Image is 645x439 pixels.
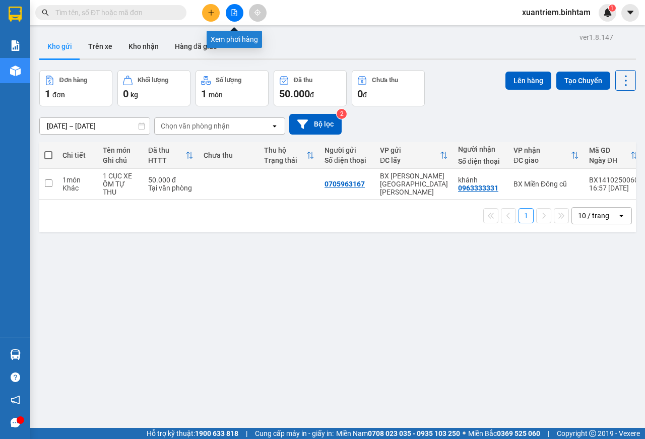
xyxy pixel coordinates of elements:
button: Đơn hàng1đơn [39,70,112,106]
span: đ [310,91,314,99]
div: Đơn hàng [59,77,87,84]
span: plus [208,9,215,16]
strong: 0369 525 060 [497,429,540,437]
div: 50.000 đ [148,176,193,184]
div: Chọn văn phòng nhận [161,121,230,131]
button: Tạo Chuyến [556,72,610,90]
span: món [209,91,223,99]
th: Toggle SortBy [143,142,199,169]
span: kg [131,91,138,99]
span: đơn [52,91,65,99]
div: VP nhận [513,146,571,154]
img: logo-vxr [9,7,22,22]
svg: open [617,212,625,220]
div: Chi tiết [62,151,93,159]
div: Người nhận [458,145,503,153]
button: Khối lượng0kg [117,70,190,106]
span: | [548,428,549,439]
span: 50.000 [279,88,310,100]
input: Tìm tên, số ĐT hoặc mã đơn [55,7,174,18]
img: solution-icon [10,40,21,51]
img: warehouse-icon [10,349,21,360]
input: Select a date range. [40,118,150,134]
div: 1 món [62,176,93,184]
div: 10 / trang [578,211,609,221]
div: Đã thu [294,77,312,84]
span: caret-down [626,8,635,17]
div: Ghi chú [103,156,138,164]
button: Kho nhận [120,34,167,58]
span: Hỗ trợ kỹ thuật: [147,428,238,439]
div: 0963333331 [458,184,498,192]
div: Số lượng [216,77,241,84]
span: aim [254,9,261,16]
div: HTTT [148,156,185,164]
span: ⚪️ [463,431,466,435]
svg: open [271,122,279,130]
span: 1 [201,88,207,100]
div: Người gửi [325,146,370,154]
div: 1 CỤC XE ÔM TỰ THU [103,172,138,196]
button: Đã thu50.000đ [274,70,347,106]
div: BX [PERSON_NAME][GEOGRAPHIC_DATA][PERSON_NAME] [380,172,448,196]
span: file-add [231,9,238,16]
div: ver 1.8.147 [579,32,613,43]
div: Khác [62,184,93,192]
div: Thu hộ [264,146,306,154]
div: Tên món [103,146,138,154]
div: 16:57 [DATE] [589,184,638,192]
button: aim [249,4,267,22]
div: khánh [458,176,503,184]
div: Đã thu [148,146,185,154]
button: Số lượng1món [196,70,269,106]
div: VP gửi [380,146,440,154]
button: Chưa thu0đ [352,70,425,106]
div: Chưa thu [204,151,254,159]
div: Chưa thu [372,77,398,84]
span: message [11,418,20,427]
span: | [246,428,247,439]
button: file-add [226,4,243,22]
th: Toggle SortBy [508,142,584,169]
span: xuantriem.binhtam [514,6,599,19]
button: Hàng đã giao [167,34,225,58]
button: caret-down [621,4,639,22]
div: Tại văn phòng [148,184,193,192]
sup: 2 [337,109,347,119]
div: ĐC giao [513,156,571,164]
sup: 1 [609,5,616,12]
th: Toggle SortBy [584,142,643,169]
strong: 1900 633 818 [195,429,238,437]
button: Lên hàng [505,72,551,90]
span: 0 [123,88,128,100]
div: Khối lượng [138,77,168,84]
div: Mã GD [589,146,630,154]
div: 0705963167 [325,180,365,188]
span: copyright [589,430,596,437]
div: Số điện thoại [458,157,503,165]
button: plus [202,4,220,22]
button: Kho gửi [39,34,80,58]
div: BX1410250060 [589,176,638,184]
img: warehouse-icon [10,66,21,76]
th: Toggle SortBy [259,142,319,169]
span: 1 [610,5,614,12]
div: BX Miền Đông cũ [513,180,579,188]
th: Toggle SortBy [375,142,453,169]
span: notification [11,395,20,405]
span: 1 [45,88,50,100]
span: Miền Nam [336,428,460,439]
div: ĐC lấy [380,156,440,164]
span: question-circle [11,372,20,382]
span: Cung cấp máy in - giấy in: [255,428,334,439]
span: đ [363,91,367,99]
img: icon-new-feature [603,8,612,17]
button: Bộ lọc [289,114,342,135]
div: Ngày ĐH [589,156,630,164]
span: search [42,9,49,16]
button: Trên xe [80,34,120,58]
button: 1 [519,208,534,223]
span: 0 [357,88,363,100]
strong: 0708 023 035 - 0935 103 250 [368,429,460,437]
div: Số điện thoại [325,156,370,164]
